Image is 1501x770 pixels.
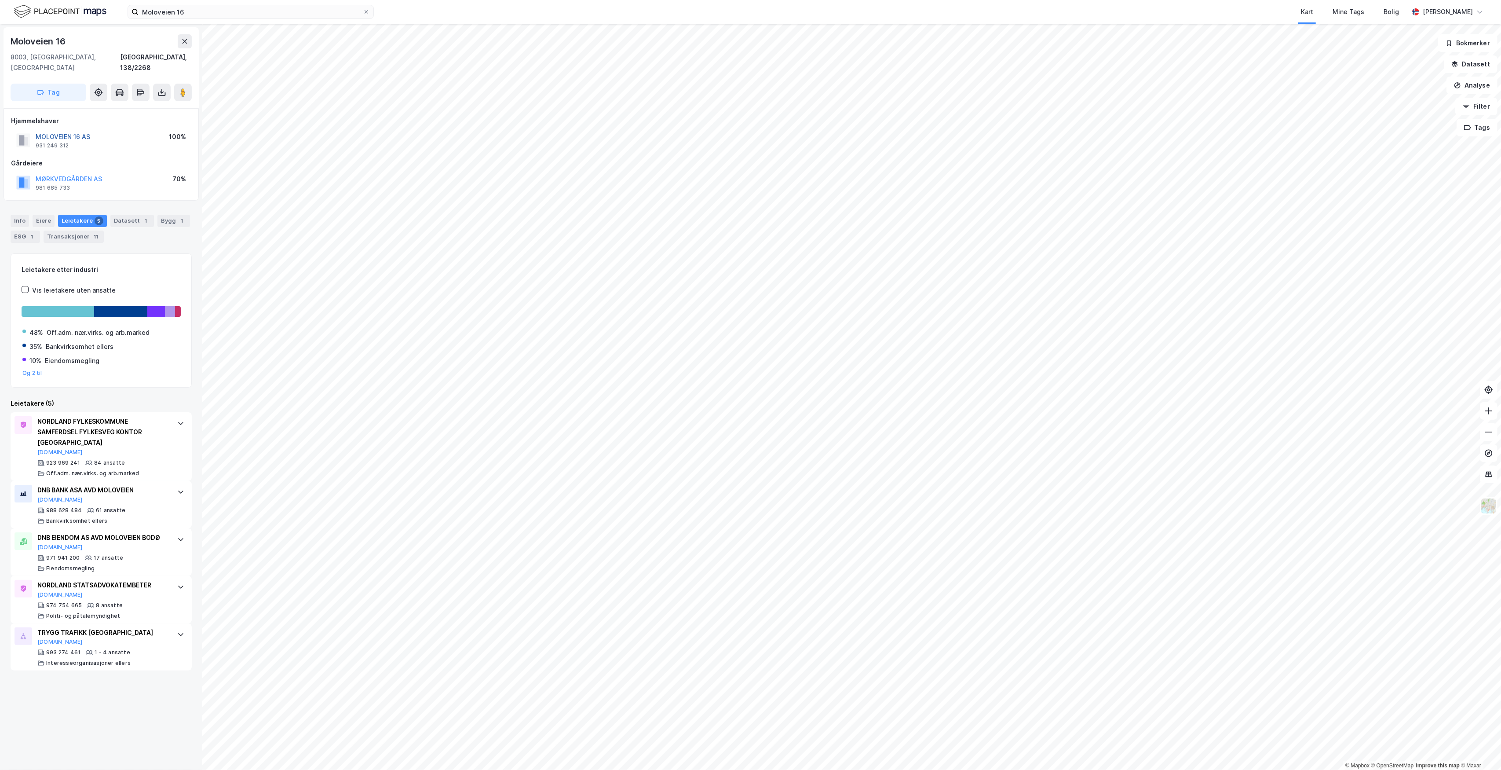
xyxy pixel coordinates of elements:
[45,356,99,366] div: Eiendomsmegling
[47,327,150,338] div: Off.adm. nær.virks. og arb.marked
[142,216,150,225] div: 1
[96,602,123,609] div: 8 ansatte
[1345,763,1370,769] a: Mapbox
[1446,77,1497,94] button: Analyse
[22,264,181,275] div: Leietakere etter industri
[94,459,125,466] div: 84 ansatte
[1457,728,1501,770] iframe: Chat Widget
[46,565,95,572] div: Eiendomsmegling
[46,459,80,466] div: 923 969 241
[1384,7,1399,17] div: Bolig
[46,470,139,477] div: Off.adm. nær.virks. og arb.marked
[157,215,190,227] div: Bygg
[37,544,83,551] button: [DOMAIN_NAME]
[11,158,191,169] div: Gårdeiere
[1455,98,1497,115] button: Filter
[94,554,123,561] div: 17 ansatte
[169,132,186,142] div: 100%
[96,507,125,514] div: 61 ansatte
[91,232,100,241] div: 11
[28,232,37,241] div: 1
[1444,55,1497,73] button: Datasett
[11,116,191,126] div: Hjemmelshaver
[110,215,154,227] div: Datasett
[29,356,41,366] div: 10%
[11,398,192,409] div: Leietakere (5)
[1371,763,1414,769] a: OpenStreetMap
[120,52,192,73] div: [GEOGRAPHIC_DATA], 138/2268
[46,554,80,561] div: 971 941 200
[29,341,42,352] div: 35%
[46,341,113,352] div: Bankvirksomhet ellers
[29,327,43,338] div: 48%
[11,84,86,101] button: Tag
[58,215,107,227] div: Leietakere
[37,496,83,503] button: [DOMAIN_NAME]
[46,649,80,656] div: 993 274 461
[1423,7,1473,17] div: [PERSON_NAME]
[46,612,120,620] div: Politi- og påtalemyndighet
[37,532,168,543] div: DNB EIENDOM AS AVD MOLOVEIEN BODØ
[14,4,106,19] img: logo.f888ab2527a4732fd821a326f86c7f29.svg
[11,215,29,227] div: Info
[1438,34,1497,52] button: Bokmerker
[11,52,120,73] div: 8003, [GEOGRAPHIC_DATA], [GEOGRAPHIC_DATA]
[33,215,55,227] div: Eiere
[95,216,103,225] div: 5
[139,5,363,18] input: Søk på adresse, matrikkel, gårdeiere, leietakere eller personer
[36,184,70,191] div: 981 685 733
[37,591,83,598] button: [DOMAIN_NAME]
[37,638,83,645] button: [DOMAIN_NAME]
[44,231,104,243] div: Transaksjoner
[37,449,83,456] button: [DOMAIN_NAME]
[36,142,69,149] div: 931 249 312
[37,416,168,448] div: NORDLAND FYLKESKOMMUNE SAMFERDSEL FYLKESVEG KONTOR [GEOGRAPHIC_DATA]
[37,580,168,590] div: NORDLAND STATSADVOKATEMBETER
[95,649,130,656] div: 1 - 4 ansatte
[178,216,186,225] div: 1
[1480,498,1497,514] img: Z
[46,517,107,524] div: Bankvirksomhet ellers
[37,485,168,495] div: DNB BANK ASA AVD MOLOVEIEN
[1416,763,1460,769] a: Improve this map
[46,660,131,667] div: Interesseorganisasjoner ellers
[1301,7,1313,17] div: Kart
[46,602,82,609] div: 974 754 665
[172,174,186,184] div: 70%
[46,507,82,514] div: 988 628 484
[37,627,168,638] div: TRYGG TRAFIKK [GEOGRAPHIC_DATA]
[1333,7,1364,17] div: Mine Tags
[11,34,67,48] div: Moloveien 16
[1457,119,1497,136] button: Tags
[11,231,40,243] div: ESG
[32,285,116,296] div: Vis leietakere uten ansatte
[22,370,42,377] button: Og 2 til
